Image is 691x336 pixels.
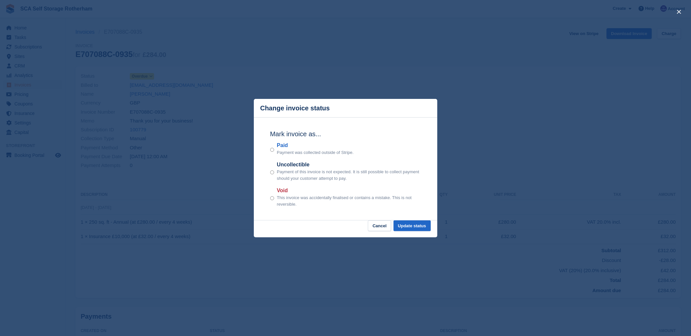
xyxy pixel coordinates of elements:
[277,161,421,169] label: Uncollectible
[394,220,431,231] button: Update status
[277,187,421,195] label: Void
[277,169,421,181] p: Payment of this invoice is not expected. It is still possible to collect payment should your cust...
[277,141,354,149] label: Paid
[674,7,684,17] button: close
[277,149,354,156] p: Payment was collected outside of Stripe.
[260,104,330,112] p: Change invoice status
[277,195,421,207] p: This invoice was accidentally finalised or contains a mistake. This is not reversible.
[270,129,421,139] h2: Mark invoice as...
[368,220,391,231] button: Cancel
